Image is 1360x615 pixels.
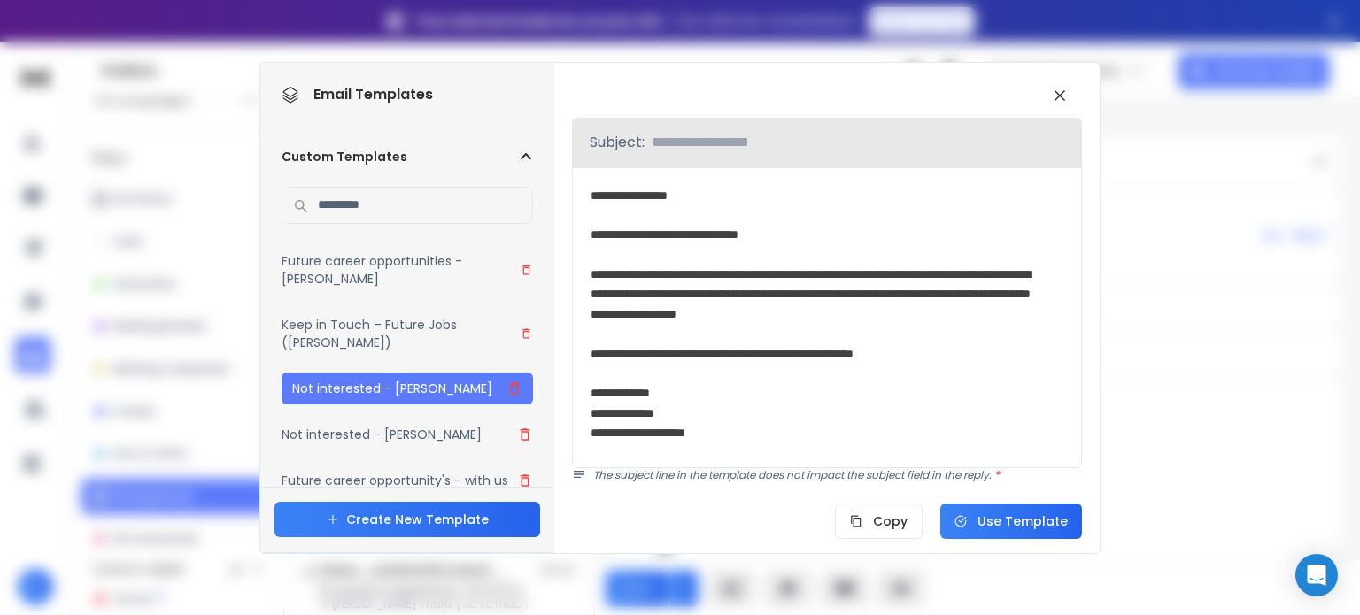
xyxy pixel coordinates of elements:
span: reply. [963,467,1000,482]
button: Use Template [940,504,1082,539]
div: Open Intercom Messenger [1295,554,1338,596]
p: Subject: [590,132,645,153]
p: The subject line in the template does not impact the subject field in the [593,468,1082,482]
button: Copy [835,504,923,539]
